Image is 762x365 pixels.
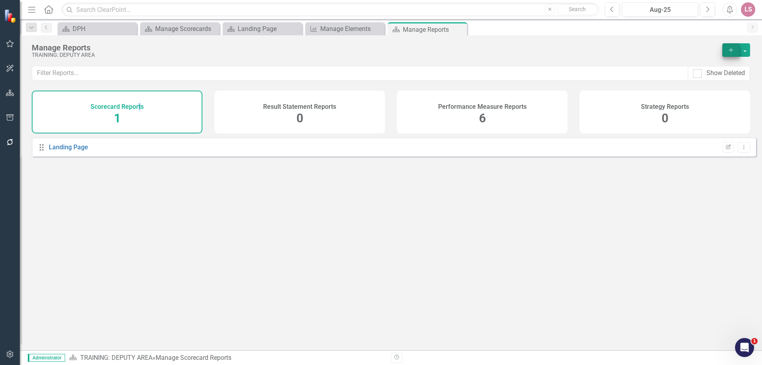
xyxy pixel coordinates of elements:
[479,111,486,125] span: 6
[238,24,300,34] div: Landing Page
[296,111,303,125] span: 0
[142,24,217,34] a: Manage Scorecards
[662,111,668,125] span: 0
[32,66,688,81] input: Filter Reports...
[69,353,385,363] div: » Manage Scorecard Reports
[32,52,714,58] div: TRAINING: DEPUTY AREA
[625,5,695,15] div: Aug-25
[90,103,144,110] h4: Scorecard Reports
[49,143,88,151] a: Landing Page
[569,6,586,12] span: Search
[263,103,336,110] h4: Result Statement Reports
[735,338,754,357] iframe: Intercom live chat
[62,3,599,17] input: Search ClearPoint...
[403,25,465,35] div: Manage Reports
[155,24,217,34] div: Manage Scorecards
[80,354,152,361] a: TRAINING: DEPUTY AREA
[28,354,65,362] span: Administrator
[4,9,18,23] img: ClearPoint Strategy
[60,24,135,34] a: DPH
[320,24,383,34] div: Manage Elements
[641,103,689,110] h4: Strategy Reports
[73,24,135,34] div: DPH
[225,24,300,34] a: Landing Page
[557,4,597,15] button: Search
[751,338,758,344] span: 1
[706,69,745,78] div: Show Deleted
[622,2,698,17] button: Aug-25
[741,2,755,17] button: LS
[307,24,383,34] a: Manage Elements
[438,103,527,110] h4: Performance Measure Reports
[32,43,714,52] div: Manage Reports
[114,111,121,125] span: 1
